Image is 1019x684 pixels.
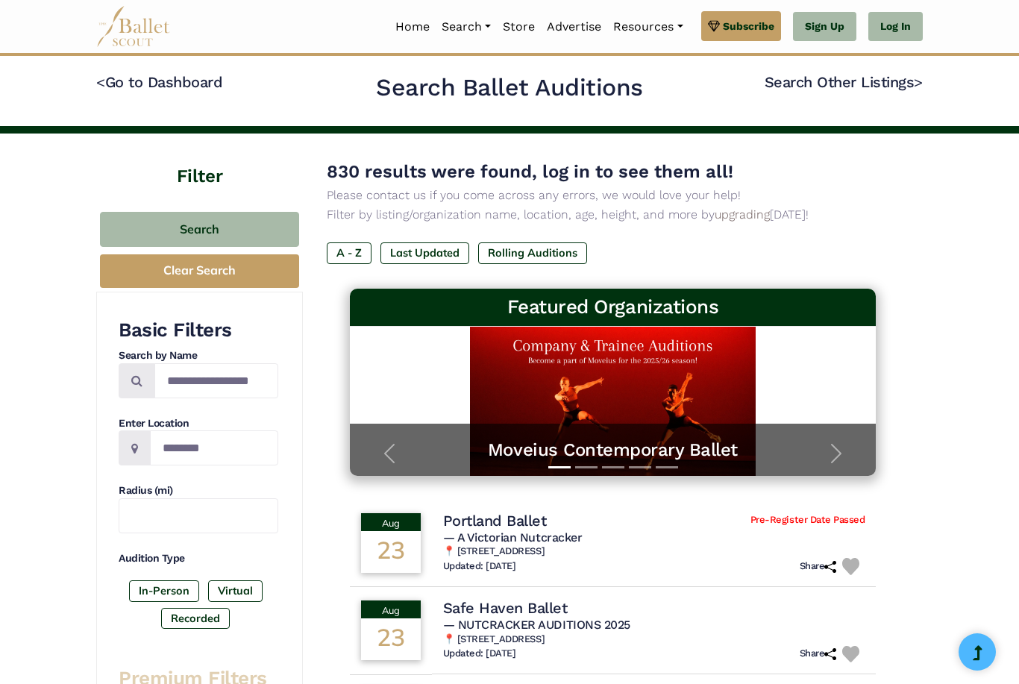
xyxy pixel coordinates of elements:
[750,514,865,527] span: Pre-Register Date Passed
[96,72,105,91] code: <
[327,205,899,225] p: Filter by listing/organization name, location, age, height, and more by [DATE]!
[443,598,568,618] h4: Safe Haven Ballet
[723,18,774,34] span: Subscribe
[607,11,689,43] a: Resources
[548,459,571,476] button: Slide 1
[100,254,299,288] button: Clear Search
[478,242,587,263] label: Rolling Auditions
[365,439,862,462] a: Moveius Contemporary Ballet
[154,363,278,398] input: Search by names...
[800,560,837,573] h6: Share
[443,633,865,646] h6: 📍 [STREET_ADDRESS]
[119,416,278,431] h4: Enter Location
[541,11,607,43] a: Advertise
[436,11,497,43] a: Search
[119,551,278,566] h4: Audition Type
[443,530,582,545] span: — A Victorian Nutcracker
[208,580,263,601] label: Virtual
[443,511,547,530] h4: Portland Ballet
[161,608,230,629] label: Recorded
[793,12,856,42] a: Sign Up
[708,18,720,34] img: gem.svg
[362,295,865,320] h3: Featured Organizations
[629,459,651,476] button: Slide 4
[602,459,624,476] button: Slide 3
[119,348,278,363] h4: Search by Name
[129,580,199,601] label: In-Person
[361,618,421,660] div: 23
[327,161,733,182] span: 830 results were found, log in to see them all!
[765,73,923,91] a: Search Other Listings>
[361,600,421,618] div: Aug
[100,212,299,247] button: Search
[868,12,923,42] a: Log In
[96,134,303,189] h4: Filter
[575,459,598,476] button: Slide 2
[914,72,923,91] code: >
[389,11,436,43] a: Home
[443,545,865,558] h6: 📍 [STREET_ADDRESS]
[119,318,278,343] h3: Basic Filters
[656,459,678,476] button: Slide 5
[361,513,421,531] div: Aug
[361,531,421,573] div: 23
[327,242,371,263] label: A - Z
[327,186,899,205] p: Please contact us if you come across any errors, we would love your help!
[443,618,630,632] span: — NUTCRACKER AUDITIONS 2025
[119,483,278,498] h4: Radius (mi)
[96,73,222,91] a: <Go to Dashboard
[376,72,643,104] h2: Search Ballet Auditions
[380,242,469,263] label: Last Updated
[150,430,278,465] input: Location
[443,647,516,660] h6: Updated: [DATE]
[715,207,770,222] a: upgrading
[701,11,781,41] a: Subscribe
[497,11,541,43] a: Store
[800,647,837,660] h6: Share
[443,560,516,573] h6: Updated: [DATE]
